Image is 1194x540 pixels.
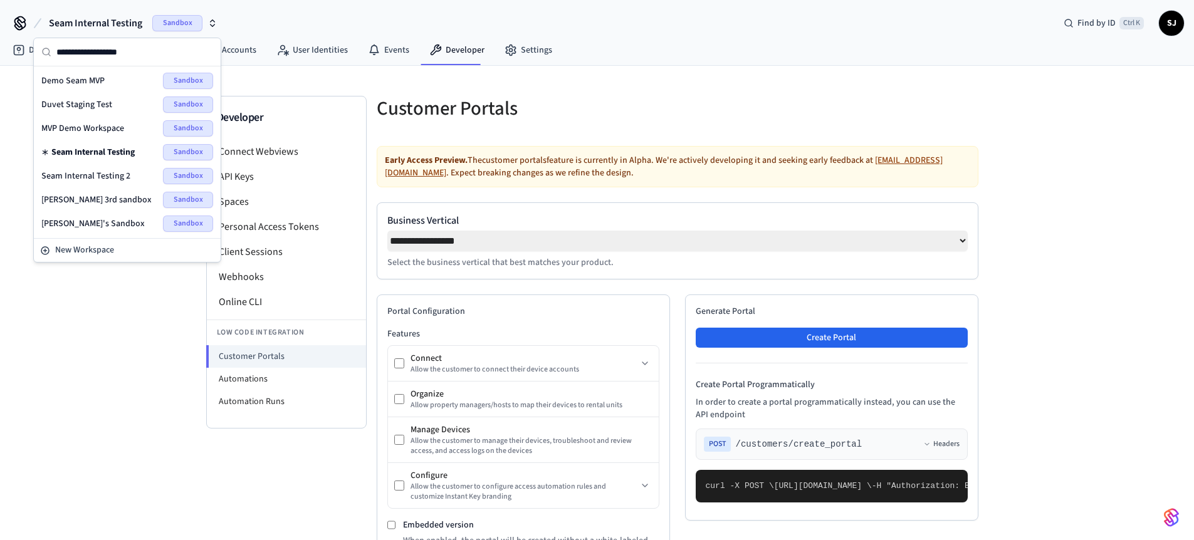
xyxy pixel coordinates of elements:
div: Allow the customer to manage their devices, troubleshoot and review access, and access logs on th... [411,436,652,456]
span: Seam Internal Testing [51,146,135,158]
div: Manage Devices [411,423,652,436]
span: Sandbox [152,15,202,31]
span: MVP Demo Workspace [41,122,124,135]
li: Online CLI [207,289,366,314]
span: /customers/create_portal [736,438,862,450]
div: Find by IDCtrl K [1054,12,1154,34]
button: SJ [1159,11,1184,36]
span: Sandbox [163,192,213,208]
h5: Customer Portals [377,96,670,122]
span: Seam Internal Testing [49,16,142,31]
li: Personal Access Tokens [207,214,366,239]
div: Allow property managers/hosts to map their devices to rental units [411,400,652,410]
li: Low Code Integration [207,319,366,345]
span: [PERSON_NAME]'s Sandbox [41,217,145,230]
span: [PERSON_NAME] 3rd sandbox [41,194,152,206]
h2: Portal Configuration [387,305,659,318]
span: New Workspace [55,244,114,257]
span: Sandbox [163,215,213,232]
h2: Generate Portal [696,305,968,318]
li: Webhooks [207,264,366,289]
div: Allow the customer to configure access automation rules and customize Instant Key branding [411,482,637,502]
span: Find by ID [1077,17,1116,29]
li: Customer Portals [206,345,366,368]
div: Allow the customer to connect their device accounts [411,365,637,375]
h3: Features [387,328,659,340]
span: Demo Seam MVP [41,75,105,87]
label: Business Vertical [387,213,968,228]
div: Configure [411,469,637,482]
button: New Workspace [35,240,219,261]
span: Sandbox [163,120,213,137]
span: Sandbox [163,96,213,113]
p: Select the business vertical that best matches your product. [387,256,968,269]
span: [URL][DOMAIN_NAME] \ [774,481,872,491]
div: Organize [411,388,652,400]
span: Sandbox [163,144,213,160]
a: Developer [419,39,495,61]
a: [EMAIL_ADDRESS][DOMAIN_NAME] [385,154,943,179]
button: Create Portal [696,328,968,348]
span: Duvet Staging Test [41,98,112,111]
li: Automation Runs [207,390,366,413]
span: Sandbox [163,168,213,184]
h4: Create Portal Programmatically [696,378,968,391]
div: Connect [411,352,637,365]
span: Sandbox [163,73,213,89]
button: Headers [923,439,960,449]
li: Connect Webviews [207,139,366,164]
a: Events [358,39,419,61]
span: Ctrl K [1119,17,1144,29]
a: User Identities [266,39,358,61]
a: Settings [495,39,562,61]
img: SeamLogoGradient.69752ec5.svg [1164,507,1179,527]
li: Automations [207,368,366,390]
div: Suggestions [34,66,221,238]
li: Client Sessions [207,239,366,264]
span: -H "Authorization: Bearer seam_api_key_123456" \ [872,481,1106,491]
label: Embedded version [403,519,474,531]
li: Spaces [207,189,366,214]
a: Devices [3,39,68,61]
span: SJ [1160,12,1183,34]
span: Seam Internal Testing 2 [41,170,130,182]
span: curl -X POST \ [706,481,774,491]
h3: Developer [217,109,356,127]
strong: Early Access Preview. [385,154,468,167]
span: POST [704,437,731,452]
li: API Keys [207,164,366,189]
p: In order to create a portal programmatically instead, you can use the API endpoint [696,396,968,421]
div: The customer portals feature is currently in Alpha. We're actively developing it and seeking earl... [377,146,978,187]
